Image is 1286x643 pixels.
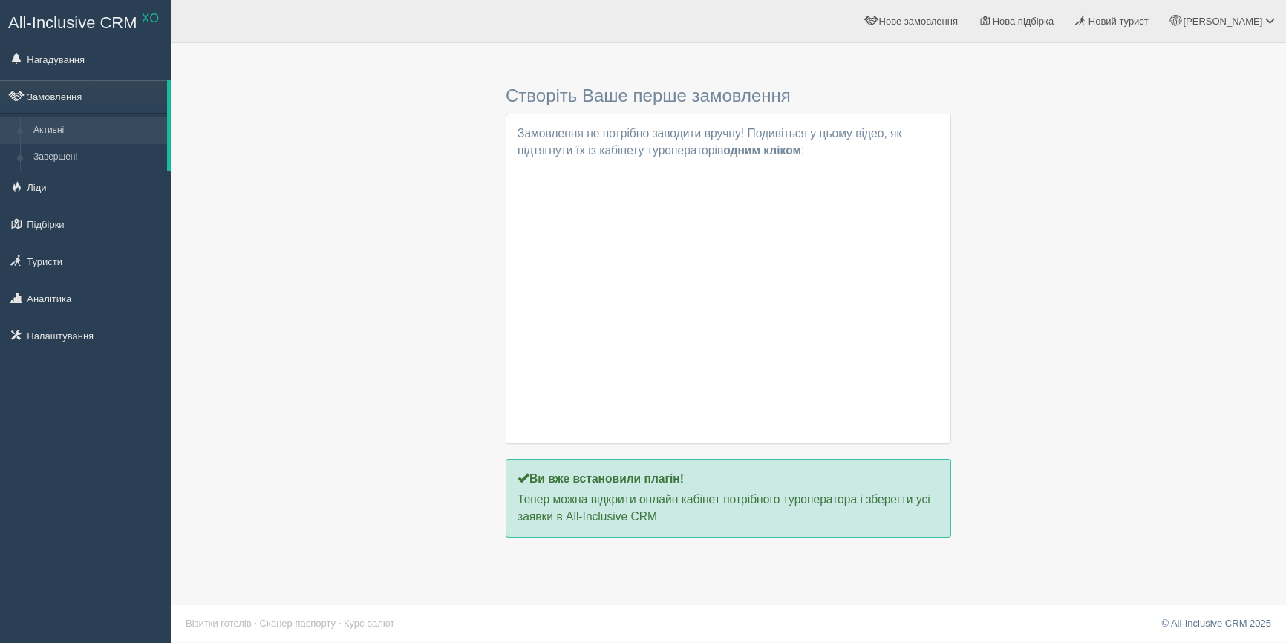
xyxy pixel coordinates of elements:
p: Замовлення не потрібно заводити вручну! Подивіться у цьому відео, як підтягнути їх із кабінету ту... [518,125,939,160]
span: · [254,618,257,629]
a: Сканер паспорту [260,618,336,629]
a: All-Inclusive CRM XO [1,1,170,42]
span: · [339,618,342,629]
a: © All-Inclusive CRM 2025 [1161,618,1271,629]
span: Новий турист [1088,16,1149,27]
span: Нове замовлення [879,16,958,27]
a: Активні [27,117,167,144]
p: Тепер можна відкрити онлайн кабінет потрібного туроператора і зберегти усі заявки в All-Inclusive... [518,492,939,526]
p: Ви вже встановили плагін! [518,471,939,488]
sup: XO [142,12,159,25]
b: одним кліком [723,144,801,157]
span: [PERSON_NAME] [1183,16,1262,27]
a: Візитки готелів [186,618,252,629]
a: Курс валют [344,618,394,629]
h3: Створіть Ваше перше замовлення [506,86,951,105]
span: Нова підбірка [993,16,1054,27]
span: All-Inclusive CRM [8,13,137,32]
a: Завершені [27,144,167,171]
